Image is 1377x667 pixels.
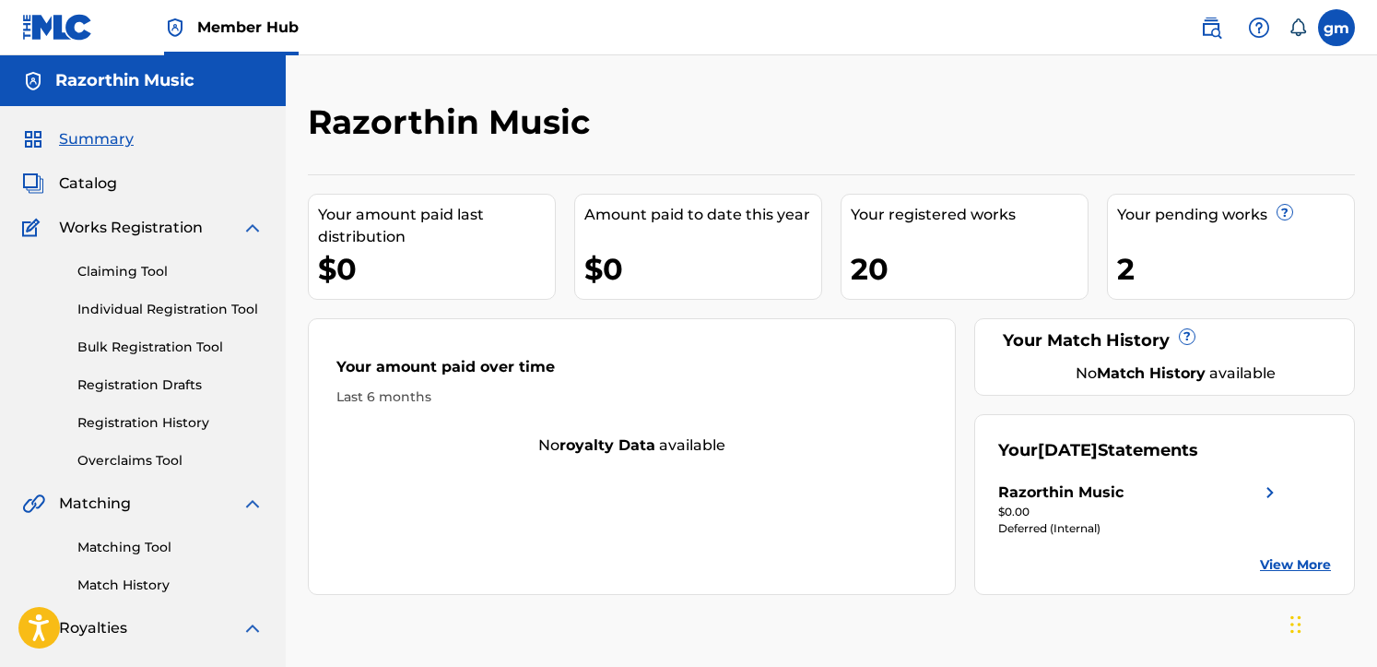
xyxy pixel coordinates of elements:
img: Summary [22,128,44,150]
img: help [1248,17,1270,39]
div: Your Statements [998,438,1198,463]
div: No available [309,435,955,457]
span: ? [1180,329,1195,344]
a: Overclaims Tool [77,451,264,470]
div: Last 6 months [336,387,927,407]
div: User Menu [1318,9,1355,46]
img: Works Registration [22,217,46,239]
img: MLC Logo [22,14,93,41]
span: ? [1277,205,1292,220]
a: View More [1260,555,1331,575]
h2: Razorthin Music [308,101,599,143]
img: expand [241,217,264,239]
span: Matching [59,493,131,515]
a: Bulk Registration Tool [77,338,264,357]
div: Your amount paid last distribution [318,204,555,248]
a: Matching Tool [77,538,264,557]
div: No available [1021,363,1332,385]
span: Member Hub [197,17,299,38]
a: Razorthin Musicright chevron icon$0.00Deferred (Internal) [998,482,1281,537]
img: expand [241,493,264,515]
div: Razorthin Music [998,482,1124,504]
a: Registration History [77,413,264,433]
strong: Match History [1097,364,1206,382]
a: Match History [77,576,264,595]
div: Drag [1290,597,1301,652]
img: expand [241,617,264,639]
img: search [1200,17,1222,39]
span: Works Registration [59,217,203,239]
img: Matching [22,493,45,515]
span: Summary [59,128,134,150]
div: 2 [1117,248,1354,290]
a: CatalogCatalog [22,173,117,195]
div: $0 [318,248,555,290]
img: Catalog [22,173,44,195]
h5: Razorthin Music [55,70,194,91]
div: Your Match History [998,328,1332,353]
span: Catalog [59,173,117,195]
div: Deferred (Internal) [998,520,1281,537]
strong: royalty data [559,436,655,454]
iframe: Chat Widget [1285,578,1377,667]
img: Accounts [22,70,44,92]
a: Claiming Tool [77,262,264,281]
span: Royalties [59,617,127,639]
span: [DATE] [1038,440,1098,460]
div: $0 [584,248,821,290]
div: Your registered works [851,204,1088,226]
div: Help [1241,9,1277,46]
div: 20 [851,248,1088,290]
a: Public Search [1193,9,1230,46]
a: Individual Registration Tool [77,300,264,319]
a: SummarySummary [22,128,134,150]
div: Amount paid to date this year [584,204,821,226]
div: Your pending works [1117,204,1354,226]
img: right chevron icon [1259,482,1281,504]
div: $0.00 [998,504,1281,520]
a: Registration Drafts [77,375,264,395]
img: Top Rightsholder [164,17,186,39]
div: Your amount paid over time [336,356,927,387]
iframe: Resource Center [1325,414,1377,563]
div: Notifications [1289,18,1307,37]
